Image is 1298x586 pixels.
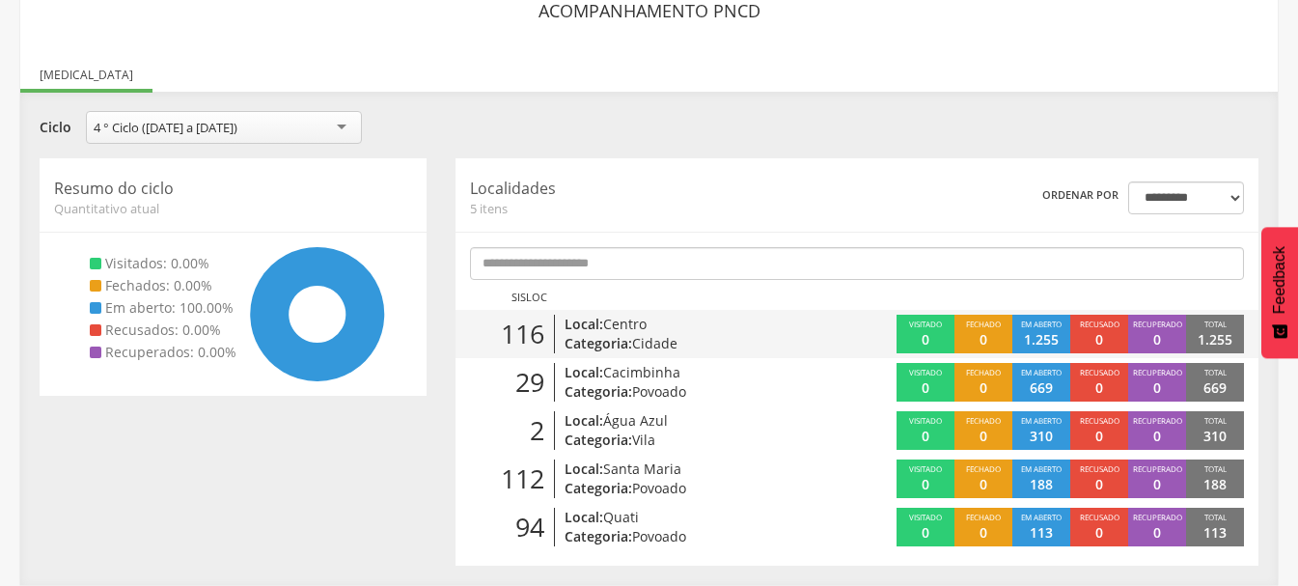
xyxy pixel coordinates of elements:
span: Vila [632,431,655,449]
p: 0 [1095,427,1103,446]
span: Povoado [632,382,686,401]
p: Categoria: [565,527,819,546]
span: 29 [515,364,544,402]
li: Em aberto: 100.00% [90,298,236,318]
span: Total [1204,512,1227,522]
span: Cacimbinha [603,363,680,381]
span: Santa Maria [603,460,681,478]
span: 94 [515,509,544,546]
p: 0 [980,475,987,494]
p: 0 [1095,378,1103,398]
p: 669 [1203,378,1227,398]
span: Visitado [909,367,942,377]
p: Local: [565,315,819,334]
p: Localidades [470,178,799,200]
span: Cidade [632,334,677,352]
p: 0 [922,378,929,398]
p: 0 [1153,378,1161,398]
span: Fechado [966,319,1001,329]
p: 669 [1030,378,1053,398]
span: Recuperado [1133,512,1182,522]
span: Em aberto [1021,415,1062,426]
span: Recuperado [1133,367,1182,377]
span: Recusado [1080,367,1119,377]
span: Em aberto [1021,367,1062,377]
span: 112 [501,460,544,498]
p: Local: [565,508,819,527]
p: Sisloc [511,290,547,305]
div: 4 ° Ciclo ([DATE] a [DATE]) [94,119,237,136]
p: 0 [980,523,987,543]
span: Povoado [632,479,686,497]
span: Centro [603,315,647,333]
span: Fechado [966,367,1001,377]
li: Visitados: 0.00% [90,254,236,273]
p: 0 [980,427,987,446]
span: 116 [501,316,544,353]
p: 0 [1153,523,1161,543]
span: Quantitativo atual [54,200,412,217]
p: 310 [1203,427,1227,446]
span: 5 itens [470,200,799,217]
p: Local: [565,411,819,431]
p: Categoria: [565,334,819,353]
span: Fechado [966,415,1001,426]
p: Categoria: [565,479,819,498]
p: 0 [922,330,929,349]
p: Categoria: [565,431,819,450]
span: Total [1204,367,1227,377]
button: Feedback - Mostrar pesquisa [1261,227,1298,358]
p: Resumo do ciclo [54,178,412,200]
p: 1.255 [1024,330,1059,349]
span: Quati [603,508,639,526]
span: Fechado [966,463,1001,474]
li: Recusados: 0.00% [90,321,236,340]
span: Visitado [909,319,942,329]
p: 0 [922,475,929,494]
span: Recusado [1080,319,1119,329]
p: 0 [1153,427,1161,446]
p: Local: [565,363,819,382]
label: Ciclo [40,118,71,137]
li: Recuperados: 0.00% [90,343,236,362]
span: Recusado [1080,415,1119,426]
span: Visitado [909,512,942,522]
p: 0 [922,427,929,446]
span: Recuperado [1133,463,1182,474]
span: Fechado [966,512,1001,522]
p: 0 [1095,523,1103,543]
span: Visitado [909,415,942,426]
p: Categoria: [565,382,819,402]
p: 0 [1095,330,1103,349]
p: Local: [565,460,819,479]
span: Povoado [632,527,686,545]
p: 0 [922,523,929,543]
span: Visitado [909,463,942,474]
span: Recusado [1080,463,1119,474]
p: 1.255 [1198,330,1232,349]
span: Em aberto [1021,463,1062,474]
span: Total [1204,463,1227,474]
p: 0 [1153,475,1161,494]
p: 0 [1095,475,1103,494]
span: Água Azul [603,411,668,430]
p: 188 [1203,475,1227,494]
span: 2 [530,412,544,450]
label: Ordenar por [1042,187,1118,203]
span: Feedback [1271,246,1288,314]
span: Em aberto [1021,512,1062,522]
p: 0 [1153,330,1161,349]
li: Fechados: 0.00% [90,276,236,295]
p: 310 [1030,427,1053,446]
span: Recusado [1080,512,1119,522]
p: 113 [1203,523,1227,543]
span: Recuperado [1133,319,1182,329]
p: 0 [980,378,987,398]
p: 113 [1030,523,1053,543]
span: Recuperado [1133,415,1182,426]
p: 188 [1030,475,1053,494]
span: Em aberto [1021,319,1062,329]
span: Total [1204,319,1227,329]
p: 0 [980,330,987,349]
span: Total [1204,415,1227,426]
